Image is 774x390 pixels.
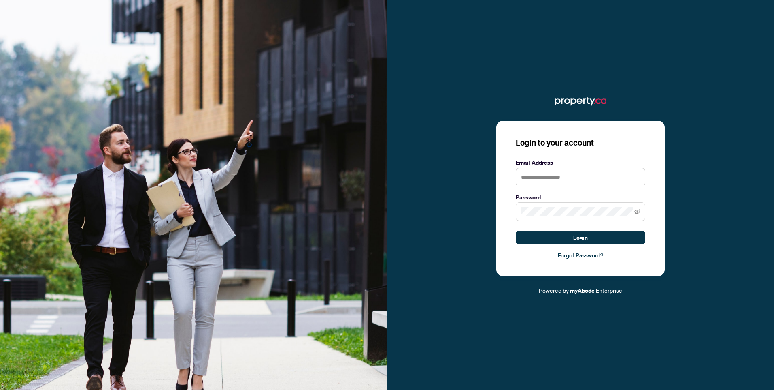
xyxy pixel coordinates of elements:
[570,286,595,295] a: myAbode
[634,209,640,214] span: eye-invisible
[516,193,645,202] label: Password
[516,158,645,167] label: Email Address
[555,95,606,108] img: ma-logo
[596,287,622,294] span: Enterprise
[516,137,645,148] h3: Login to your account
[539,287,569,294] span: Powered by
[573,231,588,244] span: Login
[516,251,645,260] a: Forgot Password?
[516,231,645,244] button: Login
